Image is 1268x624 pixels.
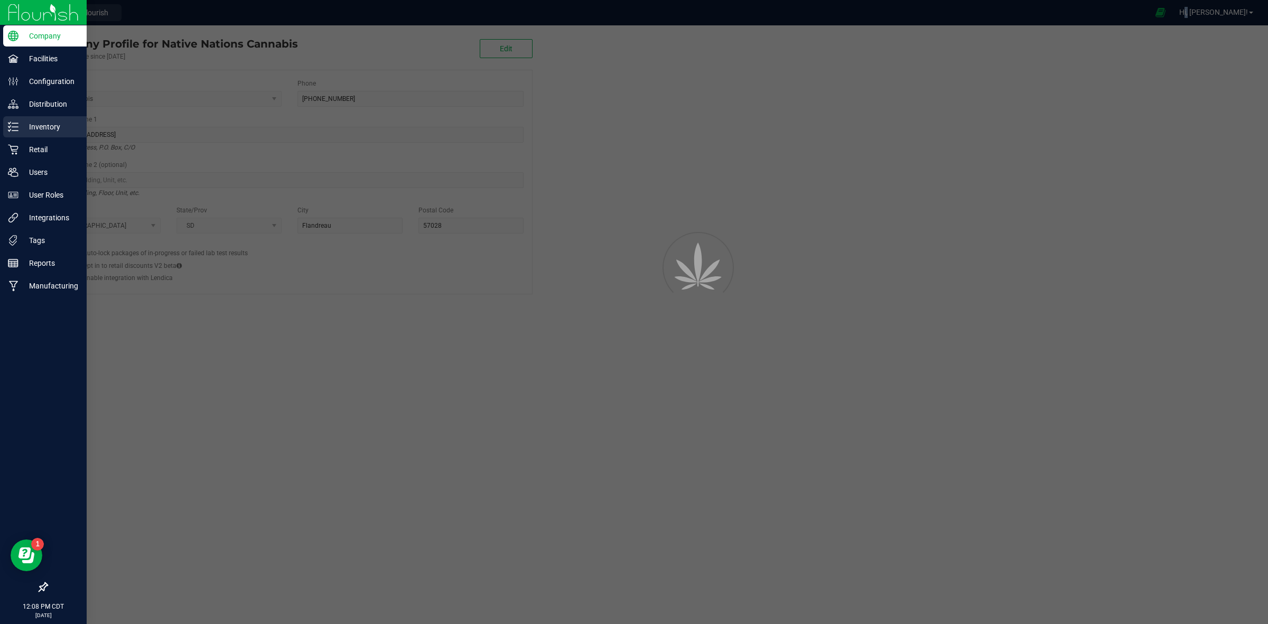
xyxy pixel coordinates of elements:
p: Manufacturing [18,280,82,292]
inline-svg: Reports [8,258,18,268]
p: User Roles [18,189,82,201]
p: Inventory [18,120,82,133]
inline-svg: Tags [8,235,18,246]
p: Integrations [18,211,82,224]
iframe: Resource center unread badge [31,538,44,551]
p: Tags [18,234,82,247]
p: Users [18,166,82,179]
inline-svg: User Roles [8,190,18,200]
inline-svg: Retail [8,144,18,155]
p: Reports [18,257,82,269]
inline-svg: Configuration [8,76,18,87]
p: Retail [18,143,82,156]
p: [DATE] [5,611,82,619]
inline-svg: Distribution [8,99,18,109]
inline-svg: Integrations [8,212,18,223]
inline-svg: Facilities [8,53,18,64]
inline-svg: Inventory [8,122,18,132]
inline-svg: Manufacturing [8,281,18,291]
p: Facilities [18,52,82,65]
p: Configuration [18,75,82,88]
p: Distribution [18,98,82,110]
p: Company [18,30,82,42]
p: 12:08 PM CDT [5,602,82,611]
iframe: Resource center [11,539,42,571]
inline-svg: Company [8,31,18,41]
inline-svg: Users [8,167,18,178]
